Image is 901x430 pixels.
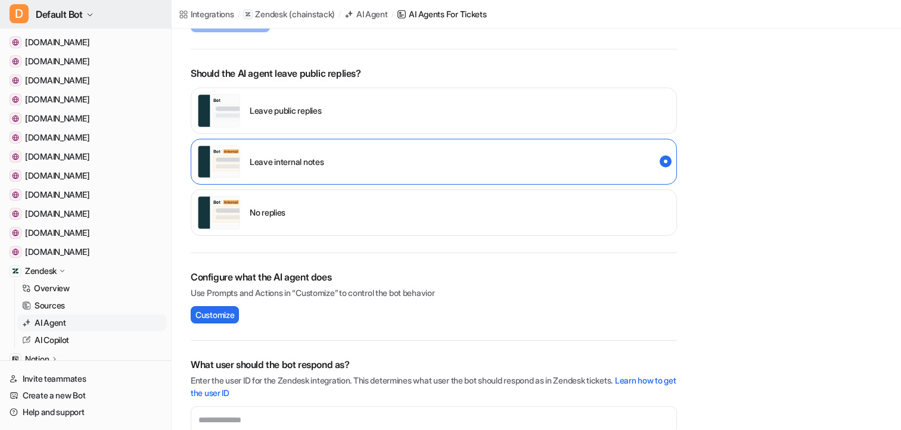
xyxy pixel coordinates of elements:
img: developers.tron.network [12,77,19,84]
p: Overview [34,282,70,294]
div: disabled [191,189,677,236]
img: Notion [12,356,19,363]
p: Leave public replies [250,104,321,117]
span: [DOMAIN_NAME] [25,94,89,105]
p: Zendesk [25,265,57,277]
a: Help and support [5,404,166,420]
span: [DOMAIN_NAME] [25,36,89,48]
p: AI Agent [35,317,66,329]
span: / [392,9,394,20]
span: [DOMAIN_NAME] [25,151,89,163]
a: Sources [17,297,166,314]
p: Notion [25,353,49,365]
p: Leave internal notes [250,155,324,168]
div: Integrations [191,8,234,20]
a: build.avax.network[DOMAIN_NAME] [5,244,166,260]
img: geth.ethereum.org [12,96,19,103]
span: [DOMAIN_NAME] [25,132,89,144]
span: [DOMAIN_NAME] [25,55,89,67]
img: user [197,196,240,229]
img: aptos.dev [12,191,19,198]
a: Zendesk(chainstack) [243,8,335,20]
a: developers.tron.network[DOMAIN_NAME] [5,72,166,89]
a: docs.erigon.tech[DOMAIN_NAME] [5,53,166,70]
span: / [238,9,240,20]
a: developer.bitcoin.org[DOMAIN_NAME] [5,225,166,241]
h2: Configure what the AI agent does [191,270,677,284]
img: docs.erigon.tech [12,58,19,65]
a: Invite teammates [5,370,166,387]
a: aptos.dev[DOMAIN_NAME] [5,186,166,203]
a: AI Copilot [17,332,166,348]
img: user [197,145,240,179]
span: [DOMAIN_NAME] [25,113,89,124]
img: docs.polygon.technology [12,115,19,122]
a: AI Agent [344,8,388,20]
button: Customize [191,306,239,323]
h2: What user should the bot respond as? [191,357,677,372]
a: docs.sui.io[DOMAIN_NAME] [5,148,166,165]
p: Zendesk [255,8,287,20]
a: geth.ethereum.org[DOMAIN_NAME] [5,91,166,108]
span: [DOMAIN_NAME] [25,227,89,239]
a: AI Agents for tickets [397,8,486,20]
a: hyperliquid.gitbook.io[DOMAIN_NAME] [5,34,166,51]
div: AI Agents for tickets [409,8,486,20]
span: Customize [195,309,234,321]
img: build.avax.network [12,248,19,255]
p: Should the AI agent leave public replies? [191,66,677,80]
p: ( chainstack ) [289,8,335,20]
a: Learn how to get the user ID [191,375,676,398]
img: nimbus.guide [12,210,19,217]
span: Default Bot [36,6,83,23]
img: docs.optimism.io [12,172,19,179]
span: [DOMAIN_NAME] [25,246,89,258]
img: docs.arbitrum.io [12,134,19,141]
a: Overview [17,280,166,297]
div: external_reply [191,88,677,134]
span: / [338,9,341,20]
a: nimbus.guide[DOMAIN_NAME] [5,205,166,222]
a: Create a new Bot [5,387,166,404]
div: internal_reply [191,139,677,185]
p: Sources [35,300,65,311]
img: developer.bitcoin.org [12,229,19,236]
span: [DOMAIN_NAME] [25,208,89,220]
a: AI Agent [17,314,166,331]
p: No replies [250,206,285,219]
div: AI Agent [356,8,388,20]
img: hyperliquid.gitbook.io [12,39,19,46]
span: [DOMAIN_NAME] [25,170,89,182]
p: AI Copilot [35,334,69,346]
img: user [197,94,240,127]
p: Enter the user ID for the Zendesk integration. This determines what user the bot should respond a... [191,374,677,399]
a: Integrations [179,8,234,20]
span: [DOMAIN_NAME] [25,189,89,201]
span: [DOMAIN_NAME] [25,74,89,86]
a: docs.optimism.io[DOMAIN_NAME] [5,167,166,184]
a: docs.polygon.technology[DOMAIN_NAME] [5,110,166,127]
img: Zendesk [12,267,19,275]
p: Use Prompts and Actions in “Customize” to control the bot behavior [191,286,677,299]
a: docs.arbitrum.io[DOMAIN_NAME] [5,129,166,146]
span: D [10,4,29,23]
img: docs.sui.io [12,153,19,160]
